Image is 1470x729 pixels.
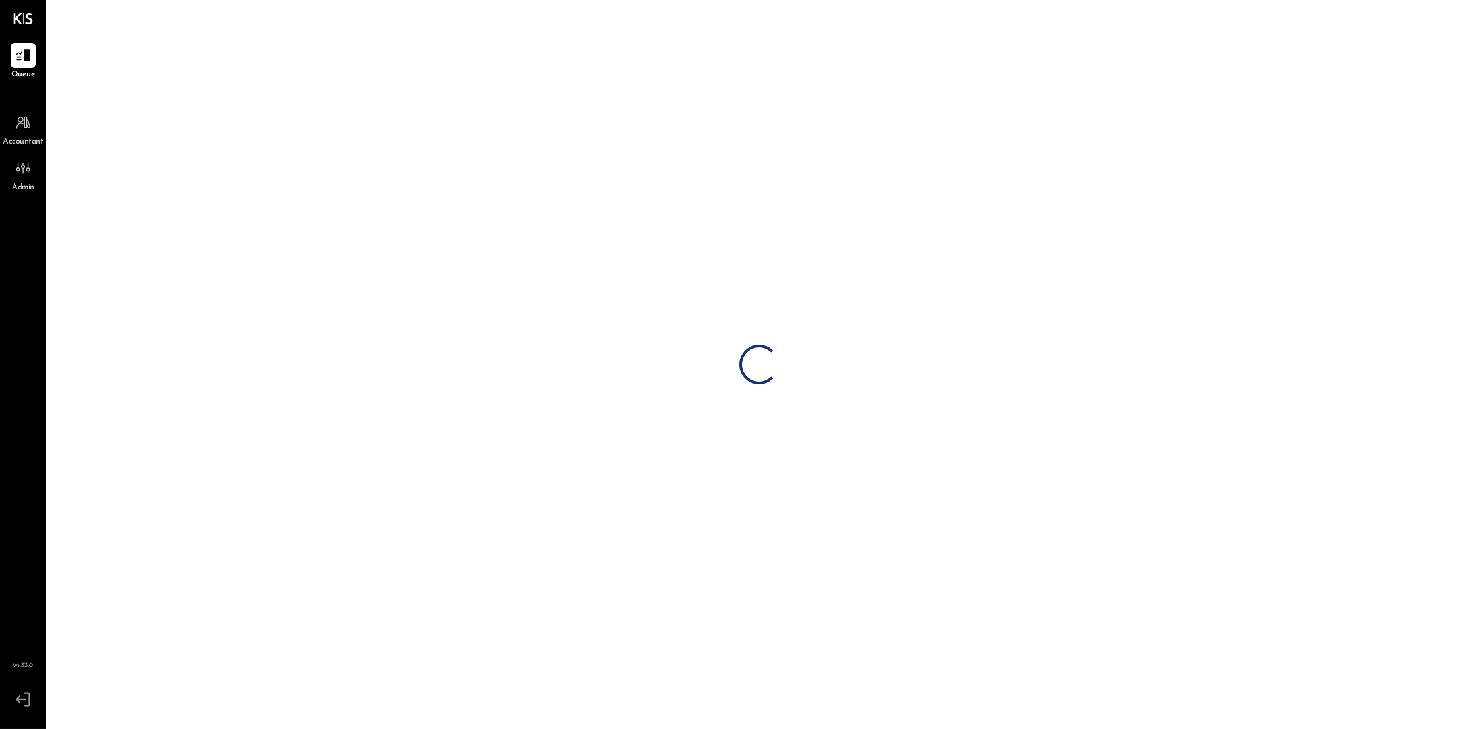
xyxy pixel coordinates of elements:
span: Accountant [3,136,43,148]
span: Admin [12,182,34,194]
a: Admin [1,156,45,194]
a: Accountant [1,110,45,148]
a: Queue [1,43,45,81]
span: Queue [11,69,36,81]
